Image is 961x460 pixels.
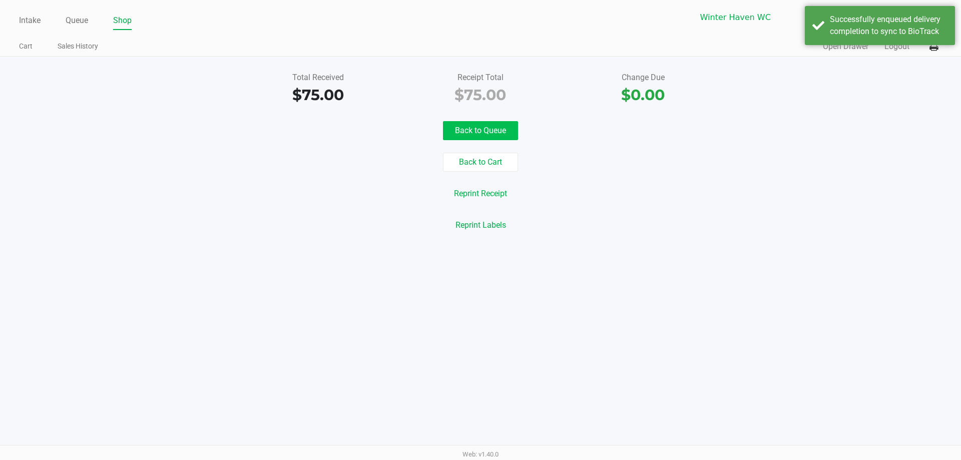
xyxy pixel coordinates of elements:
button: Back to Cart [443,153,518,172]
button: Back to Queue [443,121,518,140]
div: Successfully enqueued delivery completion to sync to BioTrack [830,14,947,38]
div: $75.00 [244,84,392,106]
button: Select [799,6,818,29]
a: Shop [113,14,132,28]
div: Receipt Total [407,72,555,84]
a: Queue [66,14,88,28]
a: Intake [19,14,41,28]
button: Open Drawer [823,41,868,53]
span: Winter Haven WC [700,12,793,24]
button: Reprint Labels [449,216,513,235]
a: Cart [19,40,33,53]
span: Web: v1.40.0 [462,450,499,458]
button: Logout [884,41,909,53]
button: Reprint Receipt [447,184,514,203]
div: $0.00 [569,84,717,106]
div: $75.00 [407,84,555,106]
div: Change Due [569,72,717,84]
div: Total Received [244,72,392,84]
a: Sales History [58,40,98,53]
